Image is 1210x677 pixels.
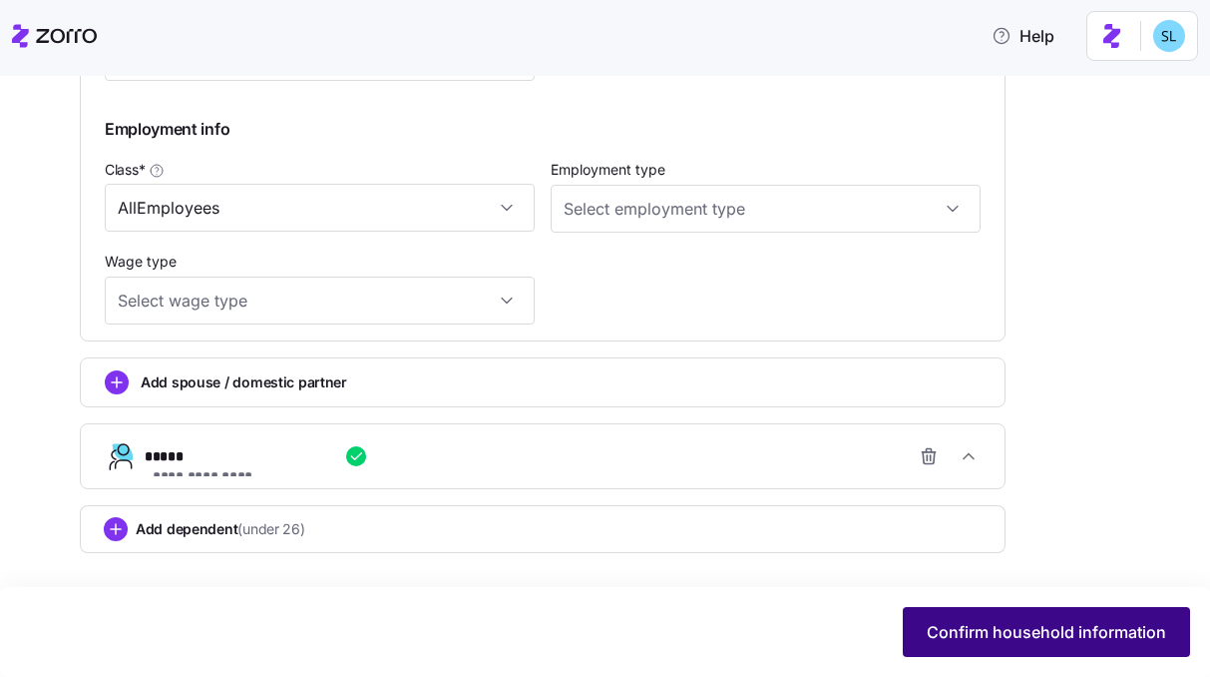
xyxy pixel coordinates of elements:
span: Add spouse / domestic partner [141,372,347,392]
img: 7c620d928e46699fcfb78cede4daf1d1 [1153,20,1185,52]
label: Wage type [105,251,177,273]
span: Class * [105,160,145,180]
span: Confirm household information [927,620,1166,644]
span: Employment info [105,117,229,142]
button: Confirm household information [903,607,1190,657]
input: Class [105,184,535,232]
input: Select wage type [105,277,535,325]
button: Help [976,16,1070,56]
span: Help [992,24,1054,48]
label: Employment type [551,159,665,181]
span: Add dependent [136,519,305,539]
svg: add icon [104,517,128,541]
input: Select employment type [551,185,981,233]
span: (under 26) [237,519,304,539]
svg: add icon [105,370,129,394]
